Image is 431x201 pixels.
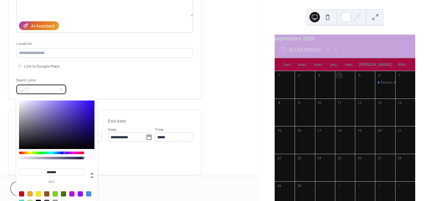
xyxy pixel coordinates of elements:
[337,100,342,105] div: 11
[19,180,84,184] label: hex
[397,100,402,105] div: 14
[357,73,362,78] div: 5
[277,73,281,78] div: 1
[342,58,357,71] div: ven.
[297,183,301,188] div: 30
[397,183,402,188] div: 5
[357,100,362,105] div: 12
[337,73,342,78] div: 4
[277,128,281,133] div: 15
[277,100,281,105] div: 8
[27,191,33,196] div: #F5A623
[10,181,50,196] button: Cancel
[337,183,342,188] div: 2
[397,73,402,78] div: 7
[377,156,382,161] div: 27
[395,58,410,71] div: dim.
[377,183,382,188] div: 4
[337,156,342,161] div: 25
[19,21,59,30] button: AI Assistant
[377,100,382,105] div: 13
[108,118,126,125] div: End date
[326,58,342,71] div: jeu.
[277,183,281,188] div: 29
[397,128,402,133] div: 21
[297,156,301,161] div: 23
[16,40,192,47] div: Location
[357,156,362,161] div: 26
[317,128,322,133] div: 17
[275,35,415,42] div: septembre 2025
[337,128,342,133] div: 18
[357,128,362,133] div: 19
[397,156,402,161] div: 28
[357,183,362,188] div: 3
[317,73,322,78] div: 3
[78,191,83,196] div: #9013FE
[317,100,322,105] div: 10
[311,58,326,71] div: mer.
[86,191,91,196] div: #4A90E2
[69,191,74,196] div: #BD10E0
[277,156,281,161] div: 22
[24,63,60,70] span: Link to Google Maps
[53,191,58,196] div: #7ED321
[375,80,395,85] div: Forum des associations au centre culturel
[317,156,322,161] div: 24
[377,128,382,133] div: 20
[280,58,295,71] div: lun.
[297,100,301,105] div: 9
[317,183,322,188] div: 1
[357,58,395,71] div: [PERSON_NAME].
[297,73,301,78] div: 2
[377,73,382,78] div: 6
[44,191,49,196] div: #8B572A
[108,126,117,133] span: Date
[31,23,54,30] div: AI Assistant
[155,126,164,133] span: Time
[19,191,24,196] div: #D0021B
[36,191,41,196] div: #F8E71C
[295,58,311,71] div: mar.
[61,191,66,196] div: #417505
[297,128,301,133] div: 16
[16,77,65,84] div: Event color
